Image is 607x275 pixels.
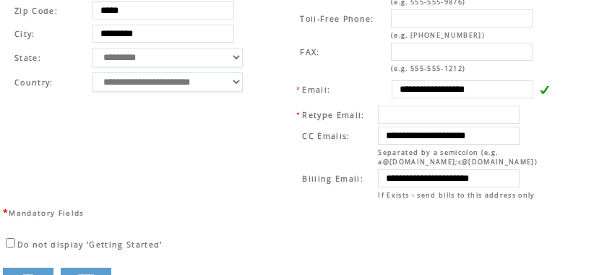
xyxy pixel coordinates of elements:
span: Retype Email: [302,110,364,120]
span: If Exists - send bills to this address only [378,190,535,200]
span: Mandatory Fields [9,208,84,218]
span: (e.g. 555-555-1212) [391,64,465,73]
img: v.gif [539,85,549,95]
span: State: [14,53,87,63]
span: Toll-Free Phone: [300,14,374,24]
span: FAX: [300,47,319,57]
span: City: [14,29,35,39]
span: CC Emails: [302,131,350,141]
span: Billing Email: [302,174,363,184]
span: Country: [14,77,53,88]
span: Separated by a semicolon (e.g. a@[DOMAIN_NAME];c@[DOMAIN_NAME]) [378,148,538,166]
span: Do not display 'Getting Started' [17,240,163,250]
span: Zip Code: [14,6,58,16]
span: (e.g. [PHONE_NUMBER]) [391,30,485,40]
span: Email: [302,85,330,95]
